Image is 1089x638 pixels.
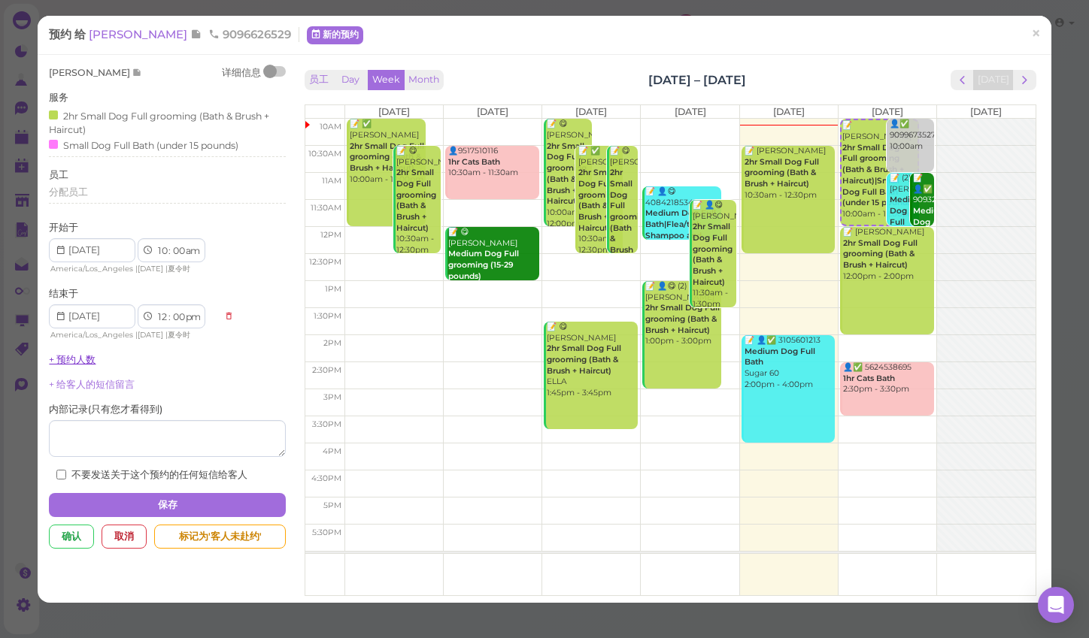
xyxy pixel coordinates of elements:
[49,262,217,276] div: | |
[889,119,933,152] div: 👤✅ 9099673527 10:00am
[692,200,736,310] div: 📝 👤😋 [PERSON_NAME] 11:30am - 1:30pm
[49,403,162,416] label: 内部记录 ( 只有您才看得到 )
[102,525,147,549] div: 取消
[645,208,716,251] b: Medium Dog Full Bath|Flea/tick Shampoo and removal
[396,146,440,256] div: 📝 😋 [PERSON_NAME] 10:30am - 12:30pm
[1013,70,1036,90] button: next
[610,168,650,277] b: 2hr Small Dog Full grooming (Bath & Brush + Haircut)
[322,176,341,186] span: 11am
[311,203,341,213] span: 11:30am
[49,221,78,234] label: 开始于
[404,70,444,90] button: Month
[547,343,621,375] b: 2hr Small Dog Full grooming (Bath & Brush + Haircut)
[323,500,341,510] span: 5pm
[350,141,424,173] b: 2hr Small Dog Full grooming (Bath & Brush + Haircut)
[305,70,333,90] button: 员工
[645,186,721,275] div: 📝 👤😋 4084218534 90 11:15am
[311,473,341,483] span: 4:30pm
[49,91,68,104] label: 服务
[1038,587,1074,623] div: Open Intercom Messenger
[49,67,132,78] span: [PERSON_NAME]
[448,157,500,167] b: 1hr Cats Bath
[309,257,341,267] span: 12:30pm
[49,168,68,182] label: 员工
[609,146,639,311] div: 📝 😋 [PERSON_NAME] 10:30am - 12:30pm
[546,322,638,399] div: 📝 😋 [PERSON_NAME] ELLA 1:45pm - 3:45pm
[744,335,836,390] div: 📝 👤✅ 3105601213 Sugar 60 2:00pm - 4:00pm
[773,106,805,117] span: [DATE]
[578,168,618,232] b: 2hr Small Dog Full grooming (Bath & Brush + Haircut)
[744,146,836,201] div: 📝 [PERSON_NAME] 10:30am - 12:30pm
[154,525,285,549] div: 标记为'客人未赴约'
[320,122,341,132] span: 10am
[138,264,163,274] span: [DATE]
[312,528,341,537] span: 5:30pm
[349,119,426,185] div: 📝 ✅ [PERSON_NAME] 10:00am - 12:00pm
[222,66,261,80] div: 详细信息
[973,70,1014,90] button: [DATE]
[49,27,299,42] div: 预约 给
[575,106,607,117] span: [DATE]
[208,27,291,41] span: 9096626529
[49,137,238,153] div: Small Dog Full Bath (under 15 pounds)
[1030,23,1040,44] span: ×
[312,365,341,375] span: 2:30pm
[308,149,341,159] span: 10:30am
[323,392,341,402] span: 3pm
[889,173,918,316] div: 📝 (2) [PERSON_NAME] 11:00am
[842,120,918,219] div: 📝 [PERSON_NAME] 10:00am - 12:00pm
[323,338,341,348] span: 2pm
[675,106,706,117] span: [DATE]
[56,470,66,479] input: 不要发送关于这个预约的任何短信给客人
[745,346,815,367] b: Medium Dog Full Bath
[745,157,819,189] b: 2hr Small Dog Full grooming (Bath & Brush + Haircut)
[50,330,133,340] span: America/Los_Angeles
[49,107,281,137] div: 2hr Small Dog Full grooming (Bath & Brush + Haircut)
[49,525,94,549] div: 确认
[645,303,720,334] b: 2hr Small Dog Full grooming (Bath & Brush + Haircut)
[842,227,934,282] div: 📝 [PERSON_NAME] 12:00pm - 2:00pm
[89,27,205,41] a: [PERSON_NAME]
[1021,17,1049,52] a: ×
[396,168,436,232] b: 2hr Small Dog Full grooming (Bath & Brush + Haircut)
[843,373,895,383] b: 1hr Cats Bath
[578,146,623,256] div: 📝 ✅ [PERSON_NAME] 10:30am - 12:30pm
[332,70,369,90] button: Day
[312,419,341,429] span: 3:30pm
[325,284,341,294] span: 1pm
[546,119,591,229] div: 📝 😋 [PERSON_NAME] 10:00am - 12:00pm
[842,143,915,207] b: 2hr Small Dog Full grooming (Bath & Brush + Haircut)|Small Dog Full Bath (under 15 pounds)
[477,106,508,117] span: [DATE]
[447,146,539,179] div: 👤9517510116 10:30am - 11:30am
[323,446,341,456] span: 4pm
[368,70,405,90] button: Week
[56,468,247,482] label: 不要发送关于这个预约的任何短信给客人
[49,354,96,365] a: + 预约人数
[872,106,903,117] span: [DATE]
[547,141,587,206] b: 2hr Small Dog Full grooming (Bath & Brush + Haircut)
[49,287,78,301] label: 结束于
[49,328,217,342] div: | |
[49,379,135,390] a: + 给客人的短信留言
[913,206,953,282] b: Medium Dog Full grooming (15-29 pounds)
[138,330,163,340] span: [DATE]
[890,195,933,304] b: Medium Dog Full Bath|Small Dog Full Bath (under 15 pounds)
[168,330,190,340] span: 夏令时
[314,311,341,321] span: 1:30pm
[132,67,142,78] span: 记录
[89,27,190,41] span: [PERSON_NAME]
[645,281,721,347] div: 📝 👤😋 (2) [PERSON_NAME] 1:00pm - 3:00pm
[842,362,934,395] div: 👤✅ 5624538695 2:30pm - 3:30pm
[378,106,410,117] span: [DATE]
[320,230,341,240] span: 12pm
[843,238,918,270] b: 2hr Small Dog Full grooming (Bath & Brush + Haircut)
[307,26,363,44] a: 新的预约
[447,227,539,293] div: 📝 😋 [PERSON_NAME] 12:00pm
[951,70,974,90] button: prev
[49,186,88,198] span: 分配员工
[448,249,519,280] b: Medium Dog Full grooming (15-29 pounds)
[50,264,133,274] span: America/Los_Angeles
[648,71,746,89] h2: [DATE] – [DATE]
[190,27,205,41] span: 记录
[168,264,190,274] span: 夏令时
